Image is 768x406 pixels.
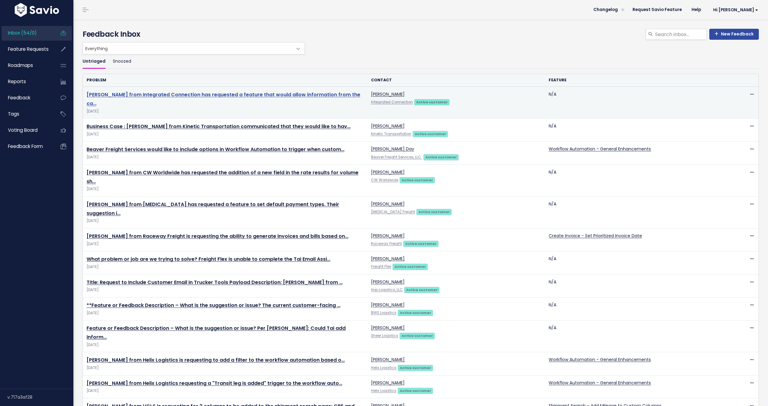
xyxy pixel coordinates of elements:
strong: Active customer [400,310,431,315]
a: [PERSON_NAME] [371,380,405,386]
td: N/A [545,196,723,228]
a: Hop Logistics, LLC [371,287,403,292]
span: Inbox (54/0) [8,30,37,36]
a: Active customer [398,309,433,316]
a: Workflow Automation - General Enhancements [549,356,651,363]
a: Feedback form [2,139,51,153]
span: Roadmaps [8,62,33,68]
a: Title: Request to Include Customer Email in Trucker Tools Payload Description: [PERSON_NAME] from … [87,279,343,286]
a: [PERSON_NAME] [371,201,405,207]
span: [DATE] [87,342,364,348]
a: Active customer [423,154,459,160]
a: [PERSON_NAME] from [MEDICAL_DATA] has requested a feature to set default payment types. Their sug... [87,201,339,217]
td: N/A [545,251,723,274]
a: Active customer [413,131,448,137]
span: [DATE] [87,108,364,115]
strong: Active customer [416,100,448,105]
span: [DATE] [87,241,364,247]
a: Inbox (54/0) [2,26,51,40]
a: [PERSON_NAME] from CW Worldwide has requested the addition of a new field in the rate results for... [87,169,358,185]
strong: Active customer [415,131,446,136]
a: Active customer [392,263,428,269]
strong: Active customer [406,287,438,292]
strong: Active customer [402,178,433,183]
a: Voting Board [2,123,51,137]
strong: Active customer [400,365,431,370]
ul: Filter feature requests [83,54,759,69]
a: [PERSON_NAME] [371,256,405,262]
th: Contact [367,74,545,87]
h4: Feedback Inbox [83,29,759,40]
a: Active customer [403,240,439,246]
span: Everything [83,42,292,54]
a: [PERSON_NAME] [371,91,405,97]
td: N/A [545,274,723,297]
strong: Active customer [402,333,433,338]
strong: Active customer [400,388,431,393]
a: Active customer [416,209,452,215]
a: Beaver Freight Services, LLC. [371,155,422,160]
a: Feature or Feedback Description – What is the suggestion or issue? Per [PERSON_NAME]: Could Tai a... [87,325,346,341]
span: Hi [PERSON_NAME] [713,8,758,12]
a: [PERSON_NAME] [371,233,405,239]
span: [DATE] [87,287,364,293]
img: logo-white.9d6f32f41409.svg [13,3,61,17]
a: Beaver Freight Services would like to include options in Workflow Automation to trigger when custom… [87,146,344,153]
a: **Feature or Feedback Description – What is the suggestion or issue? The current customer-facing … [87,302,340,309]
span: Everything [83,42,305,54]
a: [PERSON_NAME] [371,356,405,363]
span: Tags [8,111,19,117]
a: [PERSON_NAME] from Helix Logistics requesting a "Transit leg is added" trigger to the workflow auto… [87,380,342,387]
a: [PERSON_NAME] [371,302,405,308]
a: Kinetic Transportation [371,131,411,136]
span: Feature Requests [8,46,49,52]
a: [PERSON_NAME] from Integrated Connection has requested a feature that would allow information fro... [87,91,360,107]
a: Feedback [2,91,51,105]
a: Request Savio Feature [628,5,687,14]
a: [PERSON_NAME] [371,325,405,331]
span: Voting Board [8,127,38,133]
a: New Feedback [709,29,759,40]
a: Raceway Freight [371,241,402,246]
a: Help [687,5,706,14]
a: Active customer [398,364,433,371]
a: Sheer Logistics [371,333,398,338]
span: [DATE] [87,310,364,316]
a: Active customer [398,387,433,393]
a: Create Invoice - Set Prioritized Invoice Date [549,233,642,239]
strong: Active customer [418,209,450,214]
span: Reports [8,78,26,85]
span: [DATE] [87,131,364,138]
strong: Active customer [405,241,437,246]
a: Helix Logistics [371,365,396,370]
span: [DATE] [87,264,364,270]
span: [DATE] [87,365,364,371]
a: Active customer [404,286,440,293]
a: Roadmaps [2,58,51,72]
td: N/A [545,297,723,320]
a: Freight Flex [371,264,391,269]
a: Active customer [414,99,450,105]
a: [MEDICAL_DATA] Freight [371,209,415,214]
span: Feedback [8,94,30,101]
a: Active customer [399,177,435,183]
span: [DATE] [87,154,364,161]
a: Business Case : [PERSON_NAME] from Kinetic Transportation communicated that they would like to hav… [87,123,351,130]
a: BWS Logistics [371,310,396,315]
td: N/A [545,164,723,196]
a: Untriaged [83,54,106,69]
th: Feature [545,74,723,87]
span: [DATE] [87,218,364,224]
a: [PERSON_NAME] Day [371,146,414,152]
a: Helix Logistics [371,388,396,393]
a: [PERSON_NAME] from Helix Logistics is requesting to add a filter to the workflow automation based o… [87,356,345,364]
td: N/A [545,119,723,142]
a: Active customer [399,332,435,338]
a: What problem or job are we trying to solve? Freight Flex is unable to complete the Tai Email Assi… [87,256,330,263]
a: [PERSON_NAME] from Raceway Freight is requesting the ability to generate invoices and bills based... [87,233,348,240]
span: [DATE] [87,186,364,192]
td: N/A [545,87,723,119]
a: Reports [2,75,51,89]
input: Search inbox... [655,29,707,40]
a: Integrated Connection [371,100,413,105]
